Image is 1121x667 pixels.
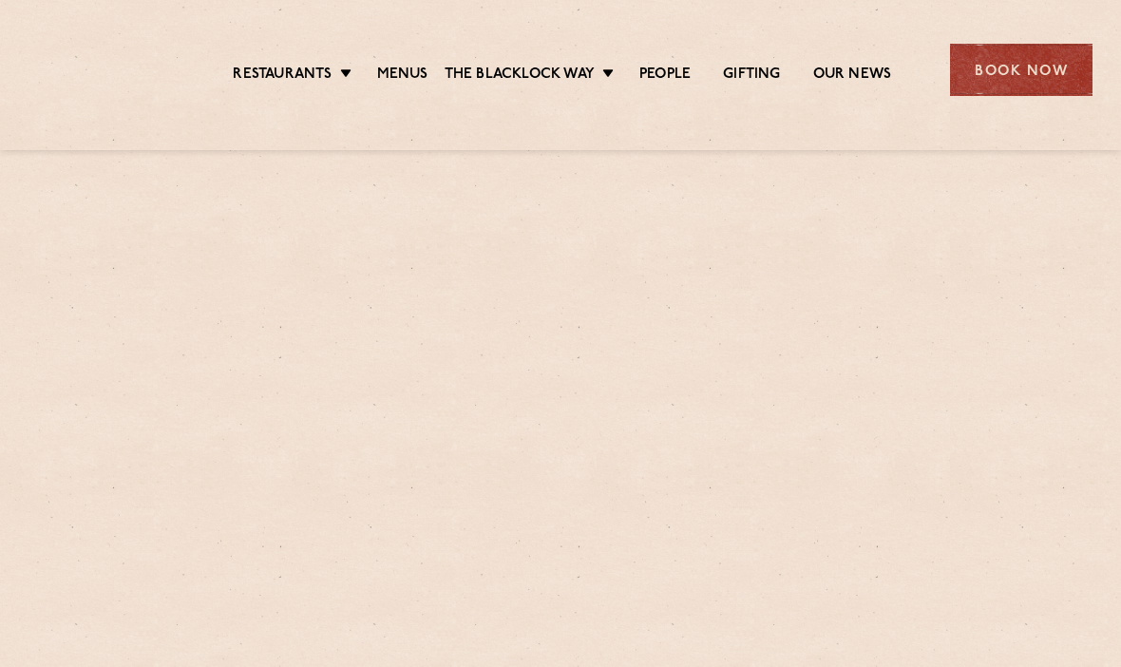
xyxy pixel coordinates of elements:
[723,66,780,85] a: Gifting
[233,66,332,85] a: Restaurants
[813,66,892,85] a: Our News
[377,66,428,85] a: Menus
[445,66,595,85] a: The Blacklock Way
[28,18,184,122] img: svg%3E
[639,66,691,85] a: People
[950,44,1092,96] div: Book Now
